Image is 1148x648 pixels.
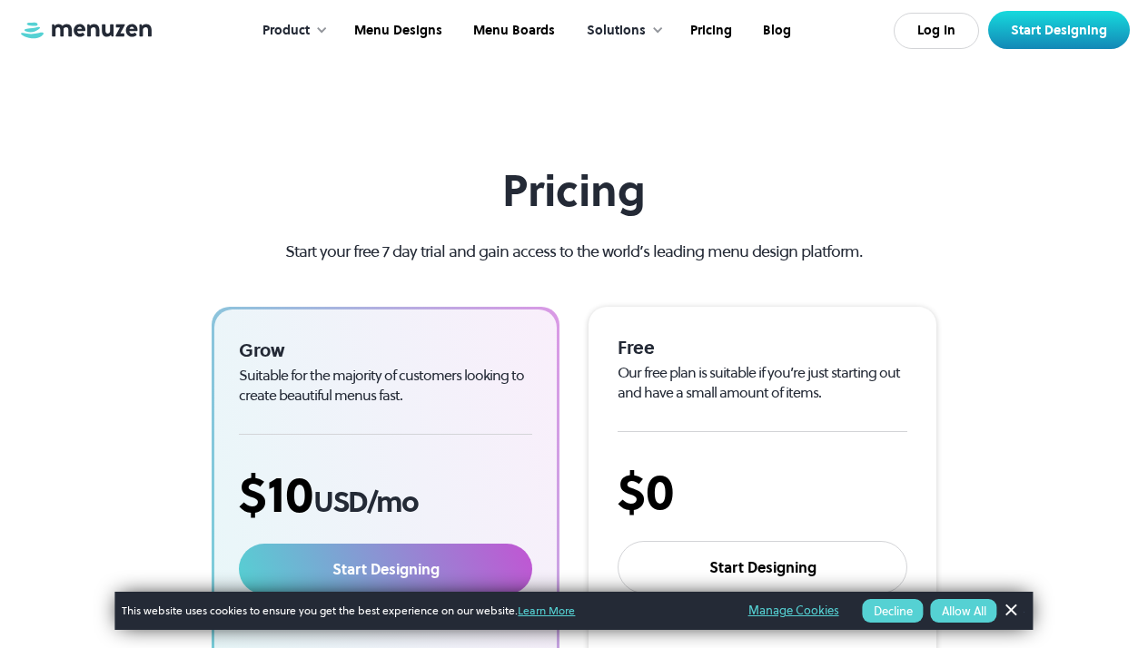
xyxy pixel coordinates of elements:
a: Manage Cookies [748,601,839,621]
a: Start Designing [618,541,907,594]
a: Menu Boards [456,3,569,59]
button: Decline [863,599,924,623]
div: Free [618,336,907,359]
div: $10 [239,464,532,525]
a: Pricing [673,3,746,59]
a: Start Designing [988,11,1130,49]
span: USD [313,482,367,522]
div: $0 [618,461,907,522]
div: Product [262,21,310,41]
span: This website uses cookies to ensure you get the best experience on our website. [122,603,722,619]
a: Log In [894,13,979,49]
h1: Pricing [253,165,896,217]
a: Blog [746,3,805,59]
span: /mo [367,482,418,522]
div: Our free plan is suitable if you’re just starting out and have a small amount of items. [618,363,907,402]
div: Product [244,3,337,59]
a: Start Designing [239,544,532,594]
a: Learn More [518,603,575,618]
div: Suitable for the majority of customers looking to create beautiful menus fast. [239,366,532,405]
button: Allow All [931,599,997,623]
a: Menu Designs [337,3,456,59]
div: Solutions [587,21,646,41]
div: Grow [239,339,532,362]
div: Solutions [569,3,673,59]
p: Start your free 7 day trial and gain access to the world’s leading menu design platform. [253,239,896,263]
a: Dismiss Banner [997,597,1024,624]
